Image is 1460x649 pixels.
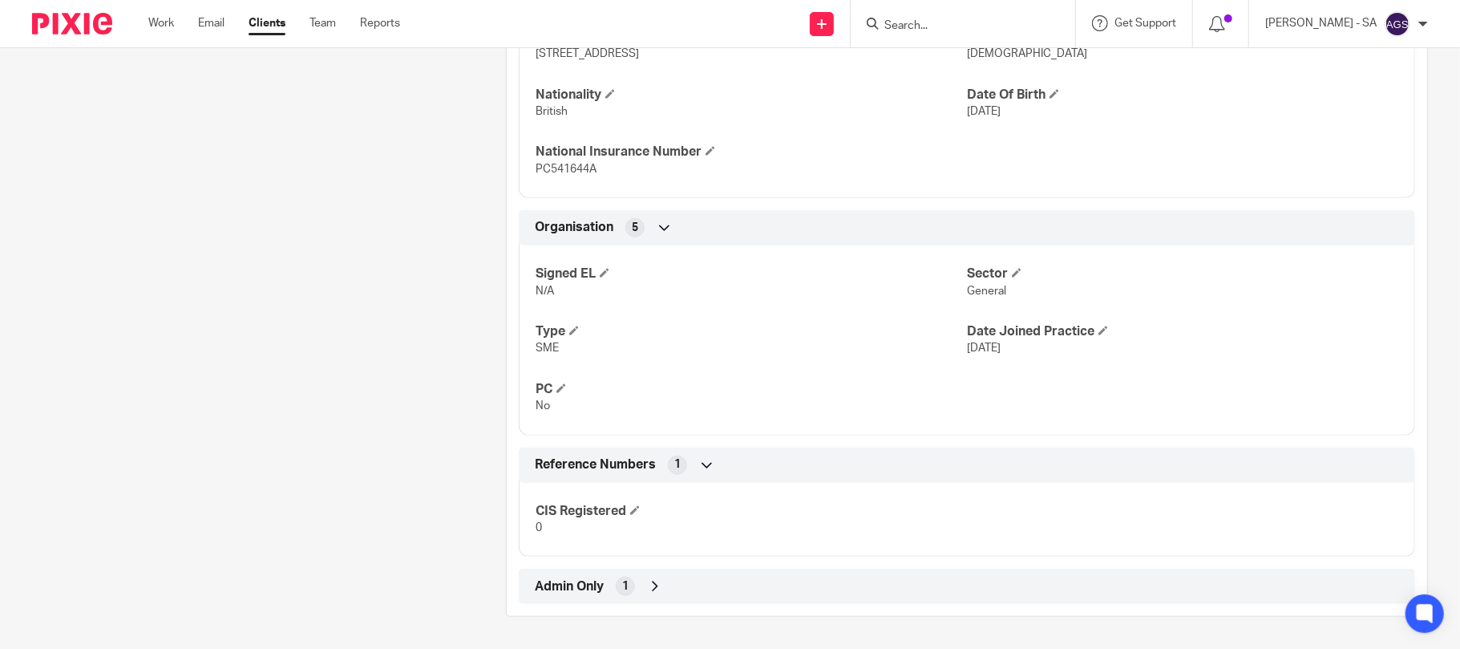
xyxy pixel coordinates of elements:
span: British [536,106,568,117]
span: Organisation [535,219,613,236]
input: Search [883,19,1027,34]
h4: National Insurance Number [536,144,967,160]
span: 0 [536,522,542,533]
img: svg%3E [1385,11,1410,37]
h4: CIS Registered [536,503,967,520]
a: Team [309,15,336,31]
h4: Signed EL [536,266,967,282]
span: [STREET_ADDRESS] [536,48,639,59]
span: N/A [536,286,554,297]
span: 1 [674,456,681,473]
span: Reference Numbers [535,456,656,473]
h4: Date Joined Practice [967,323,1398,340]
span: 5 [632,220,638,236]
a: Reports [360,15,400,31]
span: General [967,286,1006,297]
p: [PERSON_NAME] - SA [1265,15,1377,31]
h4: PC [536,381,967,398]
h4: Sector [967,266,1398,282]
h4: Date Of Birth [967,87,1398,103]
a: Clients [249,15,285,31]
span: [DATE] [967,343,1001,354]
span: [DEMOGRAPHIC_DATA] [967,48,1087,59]
span: [DATE] [967,106,1001,117]
span: 1 [622,578,629,594]
span: Admin Only [535,578,604,595]
span: No [536,400,550,412]
span: SME [536,343,559,354]
h4: Type [536,323,967,340]
a: Work [148,15,174,31]
h4: Nationality [536,87,967,103]
img: Pixie [32,13,112,34]
a: Email [198,15,224,31]
span: PC541644A [536,164,597,175]
span: Get Support [1114,18,1176,29]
